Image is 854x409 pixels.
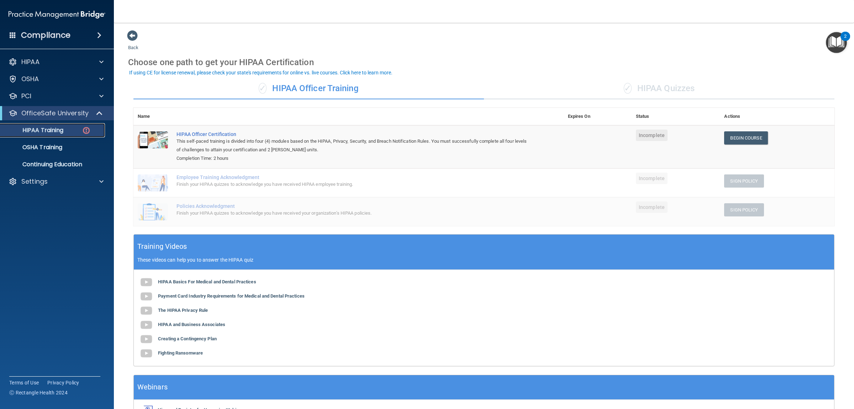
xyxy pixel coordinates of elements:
img: gray_youtube_icon.38fcd6cc.png [139,289,153,304]
div: HIPAA Quizzes [484,78,834,99]
div: Choose one path to get your HIPAA Certification [128,52,840,73]
th: Name [133,108,172,125]
a: HIPAA [9,58,104,66]
a: OfficeSafe University [9,109,103,117]
h4: Compliance [21,30,70,40]
p: HIPAA [21,58,39,66]
img: gray_youtube_icon.38fcd6cc.png [139,332,153,346]
b: Fighting Ransomware [158,350,203,356]
b: The HIPAA Privacy Rule [158,308,208,313]
a: Begin Course [724,131,768,145]
h5: Training Videos [137,240,187,253]
a: Settings [9,177,104,186]
div: This self-paced training is divided into four (4) modules based on the HIPAA, Privacy, Security, ... [176,137,528,154]
img: PMB logo [9,7,105,22]
img: gray_youtube_icon.38fcd6cc.png [139,275,153,289]
p: OSHA [21,75,39,83]
div: If using CE for license renewal, please check your state's requirements for online vs. live cours... [129,70,392,75]
p: Settings [21,177,48,186]
th: Status [632,108,720,125]
a: Privacy Policy [47,379,79,386]
b: Payment Card Industry Requirements for Medical and Dental Practices [158,293,305,299]
p: These videos can help you to answer the HIPAA quiz [137,257,831,263]
span: Incomplete [636,130,668,141]
div: Finish your HIPAA quizzes to acknowledge you have received HIPAA employee training. [176,180,528,189]
h5: Webinars [137,381,168,393]
p: OSHA Training [5,144,62,151]
a: Terms of Use [9,379,39,386]
a: OSHA [9,75,104,83]
div: Policies Acknowledgment [176,203,528,209]
p: HIPAA Training [5,127,63,134]
div: 2 [844,36,847,46]
img: gray_youtube_icon.38fcd6cc.png [139,318,153,332]
div: Completion Time: 2 hours [176,154,528,163]
a: Back [128,36,138,50]
div: HIPAA Officer Training [133,78,484,99]
p: OfficeSafe University [21,109,89,117]
img: gray_youtube_icon.38fcd6cc.png [139,304,153,318]
img: danger-circle.6113f641.png [82,126,91,135]
a: HIPAA Officer Certification [176,131,528,137]
div: Employee Training Acknowledgment [176,174,528,180]
span: ✓ [624,83,632,94]
button: If using CE for license renewal, please check your state's requirements for online vs. live cours... [128,69,394,76]
button: Sign Policy [724,174,764,188]
b: Creating a Contingency Plan [158,336,217,341]
a: PCI [9,92,104,100]
span: ✓ [259,83,267,94]
span: Incomplete [636,201,668,213]
button: Open Resource Center, 2 new notifications [826,32,847,53]
span: Incomplete [636,173,668,184]
p: Continuing Education [5,161,102,168]
p: PCI [21,92,31,100]
b: HIPAA and Business Associates [158,322,225,327]
b: HIPAA Basics For Medical and Dental Practices [158,279,256,284]
span: Ⓒ Rectangle Health 2024 [9,389,68,396]
img: gray_youtube_icon.38fcd6cc.png [139,346,153,361]
div: Finish your HIPAA quizzes to acknowledge you have received your organization’s HIPAA policies. [176,209,528,217]
button: Sign Policy [724,203,764,216]
th: Expires On [564,108,632,125]
th: Actions [720,108,834,125]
